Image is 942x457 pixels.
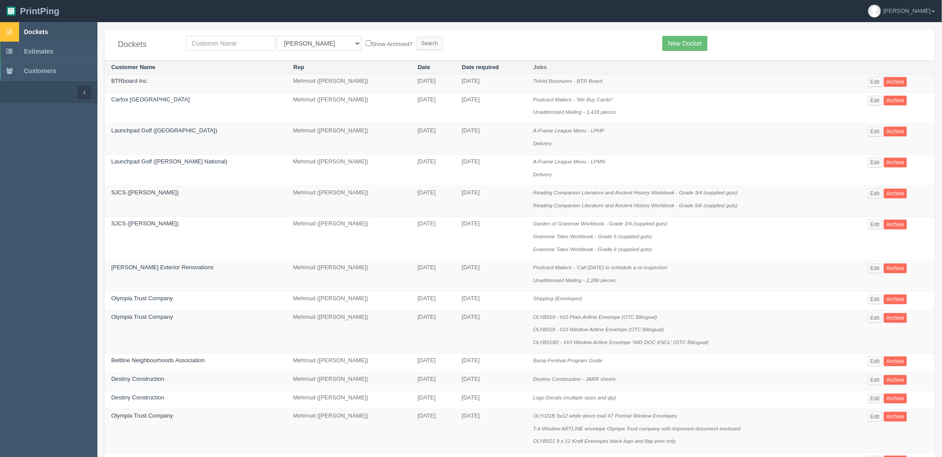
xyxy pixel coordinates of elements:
a: Customer Name [111,64,156,70]
i: Reading Companion Literature and Ancient History Workbook - Grade 3/4 (supplied guts) [533,190,737,195]
td: [DATE] [411,409,455,453]
td: [DATE] [455,409,526,453]
td: Mehmud ([PERSON_NAME]) [287,124,411,155]
a: New Docket [662,36,707,51]
td: [DATE] [455,124,526,155]
a: Archive [884,96,907,105]
a: BTRboard Inc. [111,77,148,84]
label: Show Archived? [366,39,413,49]
a: Edit [868,394,883,403]
a: Edit [868,356,883,366]
a: Archive [884,263,907,273]
a: Edit [868,263,883,273]
td: Mehmud ([PERSON_NAME]) [287,155,411,186]
td: Mehmud ([PERSON_NAME]) [287,372,411,391]
a: Archive [884,189,907,198]
td: [DATE] [411,74,455,93]
a: Olympia Trust Company [111,295,173,302]
input: Search [417,37,443,50]
td: [DATE] [411,292,455,310]
a: Archive [884,356,907,366]
i: OLYB018D - #10 Window Artline Envelope 'IMD DOC ENCL' (OTC Bilingual) [533,339,708,345]
a: Date required [462,64,499,70]
a: Archive [884,294,907,304]
a: Carfox [GEOGRAPHIC_DATA] [111,96,190,103]
i: Grammar Tales Workbook - Grade 6 (supplied guts) [533,246,652,252]
a: Edit [868,313,883,323]
a: Edit [868,220,883,229]
a: [PERSON_NAME] Exterior Renovations [111,264,214,271]
i: T-4 Window ARTLINE envelope Olympa Trust company with important document enclosed [533,426,740,431]
a: Edit [868,127,883,136]
span: Estimates [24,48,53,55]
i: Delivery [533,171,552,177]
i: OLYB019 - #10 Plain Artline Envelope (OTC Bilingual) [533,314,657,320]
i: Postcard Mailers - 'Call [DATE] to schedule a re-inspection' [533,264,668,270]
td: Mehmud ([PERSON_NAME]) [287,261,411,292]
td: Mehmud ([PERSON_NAME]) [287,217,411,261]
a: Archive [884,313,907,323]
td: [DATE] [455,372,526,391]
a: SJCS ([PERSON_NAME]) [111,220,179,227]
a: Edit [868,158,883,167]
a: Launchpad Golf ([GEOGRAPHIC_DATA]) [111,127,217,134]
a: Launchpad Golf ([PERSON_NAME] National) [111,158,227,165]
td: [DATE] [411,372,455,391]
td: [DATE] [411,354,455,372]
a: Archive [884,412,907,422]
i: Delivery [533,140,552,146]
input: Customer Name [186,36,275,51]
i: Reading Companion Literature and Ancient History Workbook - Grade 5/6 (supplied guts) [533,202,737,208]
a: Archive [884,375,907,385]
a: Edit [868,412,883,422]
td: [DATE] [455,391,526,409]
span: Dockets [24,28,48,35]
td: [DATE] [455,310,526,354]
a: Archive [884,127,907,136]
a: Rep [293,64,304,70]
h4: Dockets [118,40,173,49]
td: [DATE] [455,186,526,217]
a: Edit [868,294,883,304]
a: Destiny Construction [111,394,164,401]
td: [DATE] [455,217,526,261]
a: Archive [884,220,907,229]
a: Archive [884,158,907,167]
a: Olympia Trust Company [111,314,173,320]
i: OLYB021 9 x 12 Kraft Envelopes black logo and flap print only [533,438,676,444]
td: Mehmud ([PERSON_NAME]) [287,391,411,409]
a: Destiny Construction [111,376,164,382]
th: Jobs [526,60,861,74]
td: Mehmud ([PERSON_NAME]) [287,310,411,354]
i: OLY021B 9x12 white direct mail #7 Portrait Window Envelopes [533,413,677,418]
i: Postcard Mailers - 'We Buy Cards!' [533,97,613,102]
i: Unaddressed Mailing - 1,418 pieces [533,109,615,115]
td: Mehmud ([PERSON_NAME]) [287,74,411,93]
td: [DATE] [455,354,526,372]
a: Edit [868,96,883,105]
i: Shipping (Envelopes) [533,295,582,301]
a: Edit [868,189,883,198]
td: [DATE] [411,186,455,217]
td: Mehmud ([PERSON_NAME]) [287,354,411,372]
img: logo-3e63b451c926e2ac314895c53de4908e5d424f24456219fb08d385ab2e579770.png [7,7,16,15]
td: [DATE] [411,217,455,261]
a: Edit [868,77,883,87]
td: [DATE] [455,74,526,93]
i: Grammar Tales Workbook - Grade 5 (supplied guts) [533,233,652,239]
td: [DATE] [455,93,526,124]
td: [DATE] [455,261,526,292]
span: Customers [24,67,56,74]
td: Mehmud ([PERSON_NAME]) [287,409,411,453]
td: [DATE] [455,292,526,310]
td: [DATE] [455,155,526,186]
i: Trifold Borchures - BTR Board [533,78,602,84]
a: Archive [884,394,907,403]
td: Mehmud ([PERSON_NAME]) [287,292,411,310]
td: [DATE] [411,310,455,354]
i: Garden of Grammar Workbook - Grade 3/4 (supplied guts) [533,221,667,226]
i: A-Frame League Menu - LPMN [533,159,605,164]
input: Show Archived? [366,40,371,46]
a: Archive [884,77,907,87]
td: [DATE] [411,124,455,155]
